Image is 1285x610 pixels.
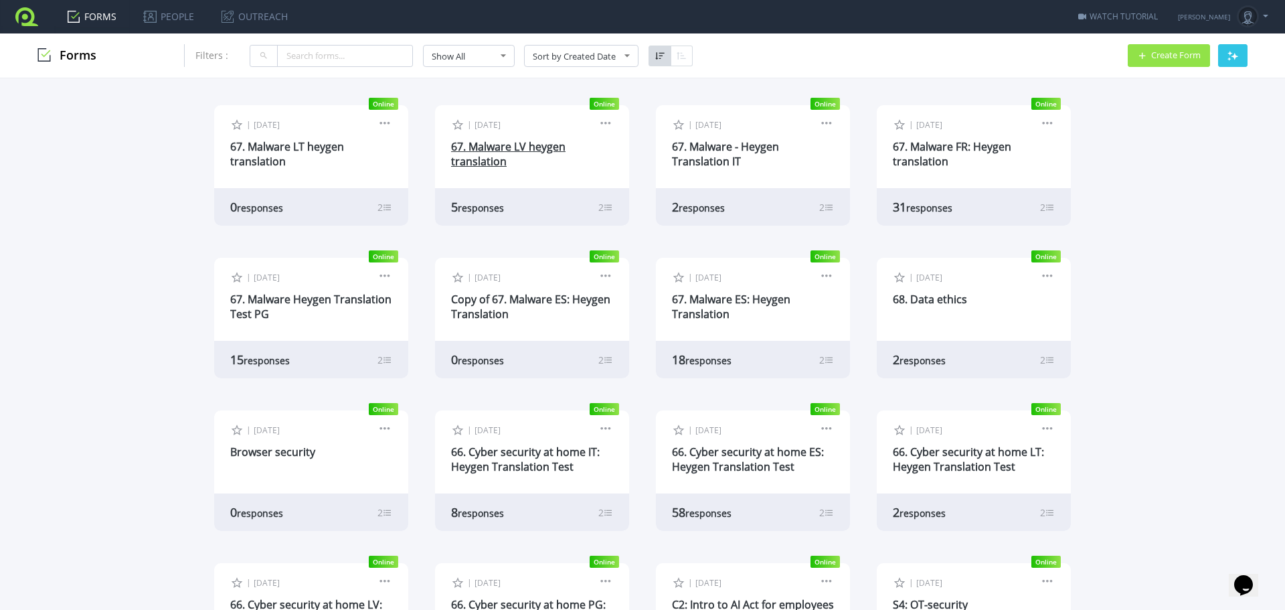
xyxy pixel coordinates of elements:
span: [DATE] [475,119,501,131]
div: 2 [1040,201,1055,214]
a: 67. Malware LT heygen translation [230,139,344,169]
a: Copy of 67. Malware ES: Heygen Translation [451,292,610,321]
span: | [467,577,472,588]
button: Create Form [1128,44,1210,67]
span: Online [1031,403,1061,415]
span: Online [369,250,398,262]
a: WATCH TUTORIAL [1078,11,1158,22]
span: Online [369,403,398,415]
a: 66. Cyber security at home LT: Heygen Translation Test [893,445,1044,474]
div: 0 [230,504,329,520]
span: responses [237,202,283,214]
span: Online [590,250,619,262]
div: 15 [230,352,329,368]
span: [DATE] [254,119,280,131]
span: [DATE] [916,272,942,283]
span: | [246,271,251,283]
span: responses [458,354,504,367]
h3: Forms [37,48,96,63]
div: 0 [230,199,329,215]
span: Online [1031,556,1061,568]
span: responses [685,507,732,520]
span: Online [810,250,840,262]
span: Online [590,403,619,415]
div: 58 [672,504,771,520]
a: 67. Malware FR: Heygen translation [893,139,1011,169]
span: Online [590,556,619,568]
div: 2 [598,506,613,519]
span: Online [810,403,840,415]
a: 67. Malware Heygen Translation Test PG [230,292,392,321]
span: Online [590,98,619,110]
div: 2 [598,201,613,214]
span: responses [899,507,946,520]
button: AI Generate [1218,44,1248,67]
span: | [688,577,693,588]
span: responses [906,202,952,214]
span: [DATE] [916,425,942,436]
span: [DATE] [475,425,501,436]
span: [DATE] [254,425,280,436]
span: | [688,424,693,435]
span: [DATE] [695,425,721,436]
span: | [246,577,251,588]
a: 67. Malware LV heygen translation [451,139,566,169]
span: | [909,424,914,435]
div: 2 [819,201,834,214]
a: 66. Cyber security at home IT: Heygen Translation Test [451,445,600,474]
span: | [467,271,472,283]
a: 68. Data ethics [893,292,967,307]
span: responses [458,202,504,214]
span: [DATE] [695,272,721,283]
span: responses [458,507,504,520]
div: 2 [893,504,992,520]
div: 2 [819,506,834,519]
span: [DATE] [695,577,721,589]
a: Browser security [230,445,315,459]
span: Create Form [1151,51,1201,60]
span: | [909,119,914,130]
div: 2 [672,199,771,215]
div: 2 [819,354,834,366]
div: 2 [377,354,392,366]
span: [DATE] [695,119,721,131]
span: [DATE] [916,119,942,131]
div: 2 [893,352,992,368]
div: 2 [598,354,613,366]
div: 2 [377,201,392,214]
iframe: chat widget [1229,556,1272,597]
div: 31 [893,199,992,215]
span: [DATE] [254,272,280,283]
span: Online [369,98,398,110]
span: responses [899,354,946,367]
div: 18 [672,352,771,368]
a: 67. Malware - Heygen Translation IT [672,139,779,169]
span: Online [810,556,840,568]
span: responses [679,202,725,214]
span: Online [1031,250,1061,262]
span: [DATE] [475,577,501,589]
div: 8 [451,504,550,520]
span: | [688,119,693,130]
span: Online [369,556,398,568]
span: [DATE] [475,272,501,283]
span: | [246,119,251,130]
span: | [909,271,914,283]
span: | [909,577,914,588]
span: responses [685,354,732,367]
span: [DATE] [916,577,942,589]
input: Search forms... [277,45,413,67]
span: | [467,119,472,130]
span: Filters : [195,49,228,62]
span: Online [1031,98,1061,110]
span: Online [810,98,840,110]
span: | [246,424,251,435]
a: 67. Malware ES: Heygen Translation [672,292,790,321]
div: 2 [1040,354,1055,366]
span: | [467,424,472,435]
span: responses [244,354,290,367]
span: | [688,271,693,283]
div: 2 [1040,506,1055,519]
span: [DATE] [254,577,280,589]
div: 0 [451,352,550,368]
